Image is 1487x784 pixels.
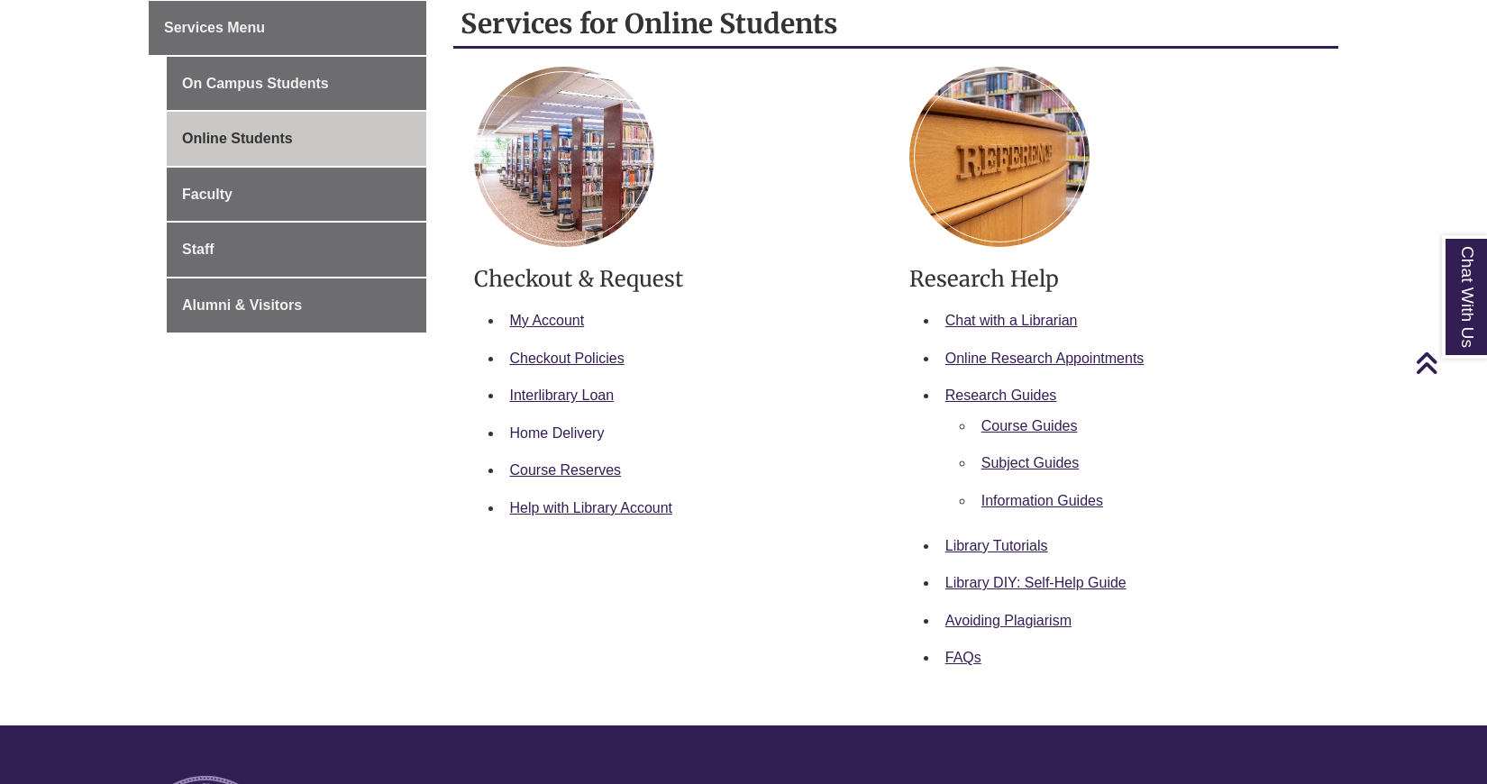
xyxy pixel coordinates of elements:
[167,168,426,222] a: Faculty
[164,20,265,35] span: Services Menu
[510,351,625,366] a: Checkout Policies
[149,1,426,333] div: Guide Page Menu
[981,493,1103,508] a: Information Guides
[981,455,1080,470] a: Subject Guides
[945,313,1078,328] a: Chat with a Librarian
[909,265,1318,293] h3: Research Help
[945,613,1072,628] a: Avoiding Plagiarism
[945,575,1127,590] a: Library DIY: Self-Help Guide
[510,500,673,515] a: Help with Library Account
[510,462,622,478] a: Course Reserves
[981,418,1078,433] a: Course Guides
[167,57,426,111] a: On Campus Students
[149,1,426,55] a: Services Menu
[167,223,426,277] a: Staff
[453,1,1339,49] h2: Services for Online Students
[945,650,981,665] a: FAQs
[474,265,882,293] h3: Checkout & Request
[945,387,1057,403] a: Research Guides
[945,351,1145,366] a: Online Research Appointments
[167,278,426,333] a: Alumni & Visitors
[1415,351,1482,375] a: Back to Top
[167,112,426,166] a: Online Students
[510,425,605,441] a: Home Delivery
[510,387,615,403] a: Interlibrary Loan
[510,313,585,328] a: My Account
[945,538,1048,553] a: Library Tutorials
